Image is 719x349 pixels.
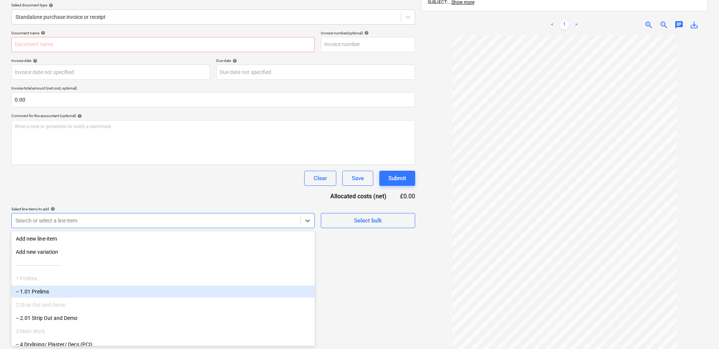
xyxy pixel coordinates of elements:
div: Due date [216,58,415,63]
div: 3 Main Work [11,325,315,337]
div: £0.00 [399,192,415,201]
span: chat [674,20,684,29]
div: Add new line-item [11,233,315,245]
div: Submit [388,173,406,183]
iframe: Chat Widget [681,313,719,349]
div: -- 2.01 Strip Out and Demo [11,312,315,324]
input: Invoice date not specified [11,65,210,80]
div: Document name [11,31,315,36]
div: Select bulk [354,216,382,225]
span: help [76,114,82,118]
span: zoom_out [659,20,668,29]
div: Save [352,173,364,183]
span: zoom_in [644,20,653,29]
a: Page 1 is your current page [560,20,569,29]
div: ------------------------------ [11,259,315,271]
p: Invoice total amount (net cost, optional) [11,86,415,92]
span: help [31,59,37,63]
span: save_alt [690,20,699,29]
div: Select line-items to add [11,207,315,212]
input: Document name [11,37,315,52]
button: Submit [379,171,415,186]
div: Comment for the accountant (optional) [11,113,415,118]
span: help [39,31,45,35]
input: Due date not specified [216,65,415,80]
span: help [47,3,53,8]
input: Invoice number [321,37,415,52]
button: Select bulk [321,213,415,228]
a: Previous page [548,20,557,29]
div: Invoice date [11,58,210,63]
span: help [363,31,369,35]
span: help [231,59,237,63]
div: -- 1.01 Prelims [11,286,315,298]
div: 1 Prelims [11,272,315,284]
span: help [49,207,55,211]
div: Invoice number (optional) [321,31,415,36]
a: Next page [572,20,581,29]
div: 2 Strip Out and Demo [11,299,315,311]
div: Clear [314,173,327,183]
input: Invoice total amount (net cost, optional) [11,92,415,107]
div: Allocated costs (net) [317,192,399,201]
div: Select document type [11,3,415,8]
button: Clear [304,171,336,186]
div: Add new variation [11,246,315,258]
button: Save [342,171,373,186]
